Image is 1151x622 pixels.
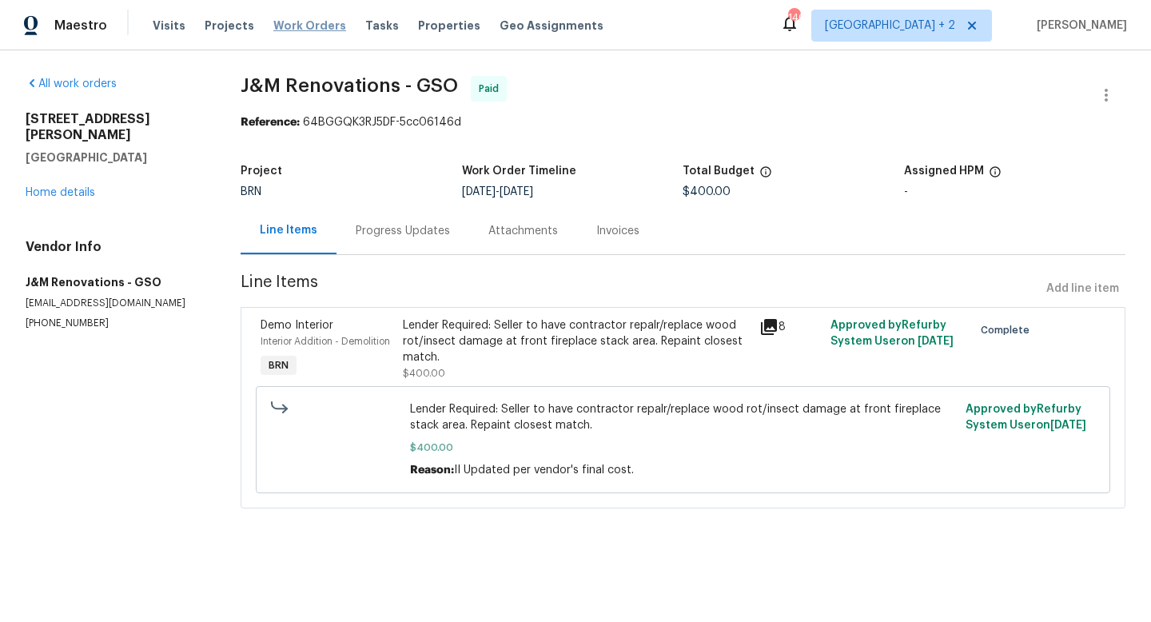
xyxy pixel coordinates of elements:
span: [GEOGRAPHIC_DATA] + 2 [825,18,955,34]
div: Attachments [488,223,558,239]
span: Interior Addition - Demolition [261,337,390,346]
span: - [462,186,533,197]
span: Projects [205,18,254,34]
h5: Work Order Timeline [462,165,576,177]
span: The total cost of line items that have been proposed by Opendoor. This sum includes line items th... [759,165,772,186]
span: $400.00 [403,369,445,378]
div: - [904,186,1125,197]
h5: Project [241,165,282,177]
span: II Updated per vendor's final cost. [454,465,634,476]
h4: Vendor Info [26,239,202,255]
span: [PERSON_NAME] [1030,18,1127,34]
span: Geo Assignments [500,18,603,34]
div: 64BGGQK3RJ5DF-5cc06146d [241,114,1125,130]
h5: [GEOGRAPHIC_DATA] [26,150,202,165]
span: Approved by Refurby System User on [966,404,1086,431]
b: Reference: [241,117,300,128]
span: Demo Interior [261,320,333,331]
span: J&M Renovations - GSO [241,76,458,95]
span: [DATE] [500,186,533,197]
a: All work orders [26,78,117,90]
span: Reason: [410,465,454,476]
span: $400.00 [410,440,956,456]
h5: J&M Renovations - GSO [26,274,202,290]
span: [DATE] [918,336,954,347]
div: Progress Updates [356,223,450,239]
span: [DATE] [1050,420,1086,431]
span: Lender Required: Seller to have contractor repalr/replace wood rot/insect damage at front firepla... [410,401,956,433]
h2: [STREET_ADDRESS][PERSON_NAME] [26,111,202,143]
span: BRN [241,186,261,197]
span: Line Items [241,274,1040,304]
div: 140 [788,10,799,26]
span: [DATE] [462,186,496,197]
h5: Assigned HPM [904,165,984,177]
span: The hpm assigned to this work order. [989,165,1002,186]
span: Approved by Refurby System User on [830,320,954,347]
span: Paid [479,81,505,97]
span: Tasks [365,20,399,31]
p: [PHONE_NUMBER] [26,317,202,330]
span: $400.00 [683,186,731,197]
h5: Total Budget [683,165,755,177]
span: Work Orders [273,18,346,34]
span: Properties [418,18,480,34]
span: BRN [262,357,295,373]
div: Lender Required: Seller to have contractor repalr/replace wood rot/insect damage at front firepla... [403,317,749,365]
span: Complete [981,322,1036,338]
a: Home details [26,187,95,198]
div: Invoices [596,223,639,239]
span: Visits [153,18,185,34]
div: Line Items [260,222,317,238]
span: Maestro [54,18,107,34]
div: 8 [759,317,821,337]
p: [EMAIL_ADDRESS][DOMAIN_NAME] [26,297,202,310]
